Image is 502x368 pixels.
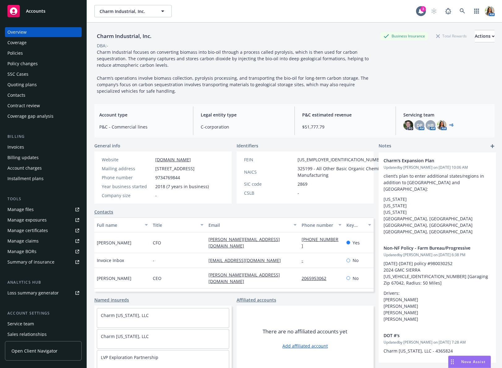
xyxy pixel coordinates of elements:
[102,183,153,190] div: Year business started
[97,49,370,94] span: Charm Industrial focuses on converting biomass into bio-oil through a process called pyrolysis, w...
[449,123,453,127] a: +6
[244,181,295,187] div: SIC code
[384,340,491,345] span: Updated by [PERSON_NAME] on [DATE] 7:28 AM
[417,122,423,129] span: DP
[155,174,180,181] span: 9734769844
[5,90,82,100] a: Contacts
[263,328,347,335] span: There are no affiliated accounts yet
[97,257,124,264] span: Invoice Inbox
[384,245,475,251] span: Non-NF Policy - Farm Bureau/Progressive
[5,27,82,37] a: Overview
[456,5,469,17] a: Search
[97,222,141,228] div: Full name
[244,190,295,196] div: CSLB
[150,218,206,232] button: Title
[101,312,149,318] a: Charm [US_STATE], LLC
[11,348,58,354] span: Open Client Navigator
[102,165,153,172] div: Mailing address
[302,257,308,263] a: -
[302,112,388,118] span: P&C estimated revenue
[299,218,344,232] button: Phone number
[99,124,186,130] span: P&C - Commercial lines
[298,181,307,187] span: 2869
[380,32,428,40] div: Business Insurance
[206,218,299,232] button: Email
[5,329,82,339] a: Sales relationships
[379,240,496,327] div: Non-NF Policy - Farm Bureau/ProgressiveUpdatedby [PERSON_NAME] on [DATE] 6:38 PM[DATE]-[DATE] pol...
[102,192,153,199] div: Company size
[346,222,364,228] div: Key contact
[302,124,388,130] span: $51,777.79
[7,226,48,235] div: Manage certificates
[5,279,82,286] div: Analytics hub
[101,333,149,339] a: Charm [US_STATE], LLC
[7,142,24,152] div: Invoices
[427,122,434,129] span: HB
[448,356,456,368] div: Drag to move
[102,156,153,163] div: Website
[244,169,295,175] div: NAICS
[344,218,374,232] button: Key contact
[97,275,131,281] span: [PERSON_NAME]
[7,111,54,121] div: Coverage gap analysis
[384,252,491,258] span: Updated by [PERSON_NAME] on [DATE] 6:38 PM
[5,48,82,58] a: Policies
[384,348,453,354] span: Charm [US_STATE], LLC - 4365824
[94,32,154,40] div: Charm Industrial, Inc.
[442,5,454,17] a: Report a Bug
[384,196,491,235] p: [US_STATE] [US_STATE] [US_STATE] [GEOGRAPHIC_DATA], [GEOGRAPHIC_DATA] [GEOGRAPHIC_DATA], [GEOGRAP...
[403,120,413,130] img: photo
[5,59,82,69] a: Policy changes
[403,112,490,118] span: Servicing team
[353,257,358,264] span: No
[208,236,280,249] a: [PERSON_NAME][EMAIL_ADDRESS][DOMAIN_NAME]
[237,142,258,149] span: Identifiers
[5,215,82,225] a: Manage exposures
[489,142,496,150] a: add
[7,27,27,37] div: Overview
[5,153,82,163] a: Billing updates
[102,174,153,181] div: Phone number
[5,111,82,121] a: Coverage gap analysis
[379,142,391,150] span: Notes
[5,38,82,48] a: Coverage
[5,142,82,152] a: Invoices
[384,260,491,286] p: [DATE]-[DATE] policy #980030252 2024 GMC SIERRA [US_VEHICLE_IDENTIFICATION_NUMBER] [Garaging Zip ...
[5,2,82,20] a: Accounts
[155,157,191,163] a: [DOMAIN_NAME]
[7,69,28,79] div: SSC Cases
[208,222,290,228] div: Email
[461,359,486,364] span: Nova Assist
[97,239,131,246] span: [PERSON_NAME]
[475,30,495,42] button: Actions
[201,124,287,130] span: C-corporation
[302,275,331,281] a: 2065953062
[7,247,36,256] div: Manage BORs
[94,218,150,232] button: Full name
[384,173,491,192] p: client’s plan to enter additional states/regions in addition to [GEOGRAPHIC_DATA] and [GEOGRAPHIC...
[100,8,153,15] span: Charm Industrial, Inc.
[5,205,82,214] a: Manage files
[420,6,426,12] div: 3
[485,6,495,16] img: photo
[5,288,82,298] a: Loss summary generator
[5,163,82,173] a: Account charges
[437,120,447,130] img: photo
[7,236,39,246] div: Manage claims
[5,310,82,316] div: Account settings
[5,101,82,111] a: Contract review
[99,112,186,118] span: Account type
[433,32,470,40] div: Total Rewards
[484,245,491,252] a: remove
[379,327,496,359] div: DOT #'sUpdatedby [PERSON_NAME] on [DATE] 7:28 AMCharm [US_STATE], LLC - 4365824
[475,157,483,165] a: edit
[448,356,491,368] button: Nova Assist
[7,319,34,329] div: Service team
[208,257,286,263] a: [EMAIL_ADDRESS][DOMAIN_NAME]
[5,257,82,267] a: Summary of insurance
[484,157,491,165] a: remove
[155,165,195,172] span: [STREET_ADDRESS]
[94,297,129,303] a: Named insureds
[7,257,54,267] div: Summary of insurance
